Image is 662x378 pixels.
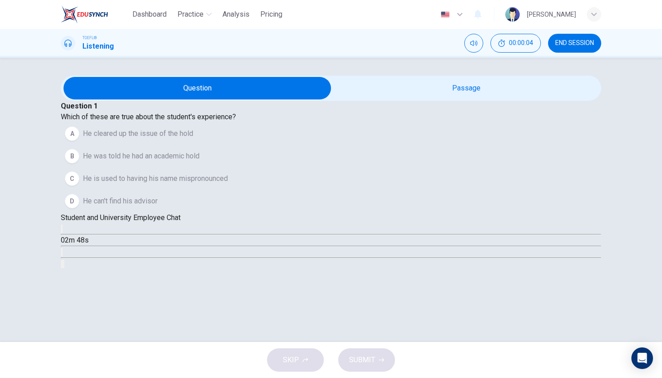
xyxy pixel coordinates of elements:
h1: Listening [82,41,114,52]
span: Dashboard [132,9,167,20]
div: Hide [490,34,541,53]
button: Practice [174,6,215,22]
div: Open Intercom Messenger [631,347,653,369]
button: Pricing [257,6,286,22]
button: Analysis [219,6,253,22]
img: en [440,11,451,18]
button: 00:00:04 [490,34,541,53]
span: 00:00:04 [509,40,533,47]
img: Profile picture [505,7,520,22]
a: EduSynch logo [61,5,129,23]
span: TOEFL® [82,35,97,41]
button: Dashboard [129,6,170,22]
span: END SESSION [555,40,594,47]
div: [PERSON_NAME] [527,9,576,20]
span: Analysis [222,9,249,20]
span: Pricing [260,9,282,20]
img: EduSynch logo [61,5,108,23]
button: END SESSION [548,34,601,53]
div: Mute [464,34,483,53]
span: Practice [177,9,204,20]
